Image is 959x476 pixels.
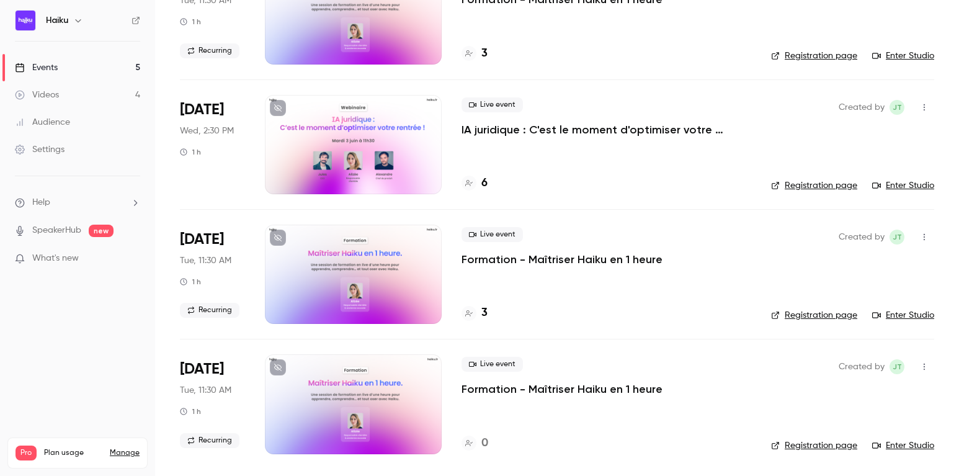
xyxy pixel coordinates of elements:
span: jean Touzet [890,100,904,115]
h6: Haiku [46,14,68,27]
div: 1 h [180,17,201,27]
span: jean Touzet [890,230,904,245]
span: Live event [462,227,523,242]
a: IA juridique : C'est le moment d'optimiser votre rentrée ! [462,122,751,137]
span: Created by [839,359,885,374]
div: 1 h [180,406,201,416]
div: Audience [15,116,70,128]
span: [DATE] [180,100,224,120]
div: Settings [15,143,65,156]
a: 3 [462,305,488,321]
a: Formation - Maîtriser Haiku en 1 heure [462,252,662,267]
h4: 6 [481,175,488,192]
span: Recurring [180,43,239,58]
span: Recurring [180,303,239,318]
a: Registration page [771,309,857,321]
span: jT [893,359,902,374]
a: 3 [462,45,488,62]
a: Enter Studio [872,439,934,452]
div: Events [15,61,58,74]
a: SpeakerHub [32,224,81,237]
span: Recurring [180,433,239,448]
span: new [89,225,114,237]
span: Help [32,196,50,209]
a: Registration page [771,439,857,452]
h4: 3 [481,45,488,62]
span: Live event [462,97,523,112]
span: Created by [839,230,885,245]
span: [DATE] [180,359,224,379]
span: Live event [462,357,523,372]
span: What's new [32,252,79,265]
span: jean Touzet [890,359,904,374]
h4: 3 [481,305,488,321]
span: jT [893,230,902,245]
a: 6 [462,175,488,192]
div: Sep 10 Wed, 2:30 PM (Europe/Paris) [180,95,245,194]
li: help-dropdown-opener [15,196,140,209]
div: Videos [15,89,59,101]
a: Registration page [771,50,857,62]
a: Registration page [771,179,857,192]
a: Formation - Maîtriser Haiku en 1 heure [462,382,662,397]
span: Tue, 11:30 AM [180,384,231,397]
span: Tue, 11:30 AM [180,254,231,267]
span: Wed, 2:30 PM [180,125,234,137]
a: Enter Studio [872,309,934,321]
div: Sep 16 Tue, 11:30 AM (Europe/Paris) [180,225,245,324]
span: Pro [16,446,37,460]
a: 0 [462,435,488,452]
span: Plan usage [44,448,102,458]
h4: 0 [481,435,488,452]
div: Sep 23 Tue, 11:30 AM (Europe/Paris) [180,354,245,454]
div: 1 h [180,147,201,157]
div: 1 h [180,277,201,287]
a: Enter Studio [872,50,934,62]
span: Created by [839,100,885,115]
a: Enter Studio [872,179,934,192]
span: [DATE] [180,230,224,249]
img: Haiku [16,11,35,30]
a: Manage [110,448,140,458]
span: jT [893,100,902,115]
